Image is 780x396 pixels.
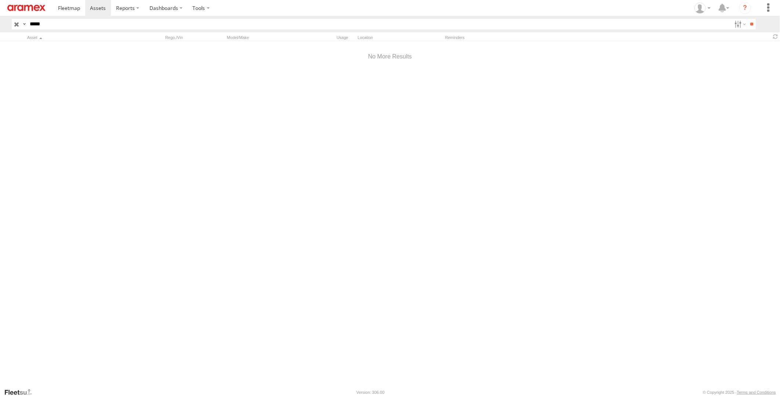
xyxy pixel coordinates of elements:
[703,390,776,395] div: © Copyright 2025 -
[358,35,442,40] div: Location
[227,35,293,40] div: Model/Make
[21,19,27,29] label: Search Query
[4,389,38,396] a: Visit our Website
[7,5,46,11] img: aramex-logo.svg
[692,3,713,14] div: Gabriel Liwang
[445,35,563,40] div: Reminders
[357,390,384,395] div: Version: 306.00
[27,35,130,40] div: Click to Sort
[165,35,224,40] div: Rego./Vin
[737,390,776,395] a: Terms and Conditions
[732,19,747,29] label: Search Filter Options
[771,33,780,40] span: Refresh
[739,2,751,14] i: ?
[296,35,355,40] div: Usage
